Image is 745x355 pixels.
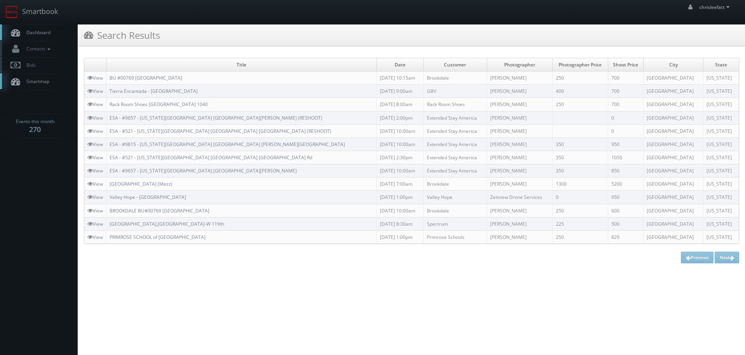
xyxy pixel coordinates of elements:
[23,62,36,68] span: Bids
[552,137,608,151] td: 350
[23,45,52,52] span: Contacts
[110,88,198,94] a: Tierra Encantada - [GEOGRAPHIC_DATA]
[110,75,182,81] a: BU #00769 [GEOGRAPHIC_DATA]
[552,177,608,191] td: 1300
[87,141,103,148] a: View
[644,98,703,111] td: [GEOGRAPHIC_DATA]
[110,128,331,134] a: ESA - #521 - [US_STATE][GEOGRAPHIC_DATA] [GEOGRAPHIC_DATA] [GEOGRAPHIC_DATA] (RESHOOT)
[644,230,703,244] td: [GEOGRAPHIC_DATA]
[608,177,644,191] td: 5200
[423,71,487,85] td: Brookdale
[87,194,103,200] a: View
[487,137,552,151] td: [PERSON_NAME]
[487,124,552,137] td: [PERSON_NAME]
[703,164,739,177] td: [US_STATE]
[699,4,732,10] span: chrisleefatt
[608,164,644,177] td: 850
[110,154,312,161] a: ESA - #521 - [US_STATE][GEOGRAPHIC_DATA] [GEOGRAPHIC_DATA] [GEOGRAPHIC_DATA] Rd
[703,151,739,164] td: [US_STATE]
[703,98,739,111] td: [US_STATE]
[423,124,487,137] td: Extended Stay America
[23,29,50,36] span: Dashboard
[703,217,739,230] td: [US_STATE]
[6,6,18,18] img: smartbook-logo.png
[377,111,424,124] td: [DATE] 2:00pm
[423,164,487,177] td: Extended Stay America
[552,191,608,204] td: 0
[552,151,608,164] td: 350
[608,85,644,98] td: 700
[644,85,703,98] td: [GEOGRAPHIC_DATA]
[423,111,487,124] td: Extended Stay America
[552,204,608,217] td: 250
[644,164,703,177] td: [GEOGRAPHIC_DATA]
[487,230,552,244] td: [PERSON_NAME]
[703,58,739,71] td: State
[608,58,644,71] td: Shoot Price
[377,71,424,85] td: [DATE] 10:15am
[377,191,424,204] td: [DATE] 1:00pm
[377,98,424,111] td: [DATE] 8:00am
[487,151,552,164] td: [PERSON_NAME]
[110,101,208,108] a: Rack Room Shoes [GEOGRAPHIC_DATA] 1040
[110,181,172,187] a: [GEOGRAPHIC_DATA] (Mezz)
[552,98,608,111] td: 250
[110,167,297,174] a: ESA - #9657 - [US_STATE][GEOGRAPHIC_DATA] [GEOGRAPHIC_DATA][PERSON_NAME]
[487,164,552,177] td: [PERSON_NAME]
[377,137,424,151] td: [DATE] 10:00am
[552,71,608,85] td: 250
[487,58,552,71] td: Photographer
[377,85,424,98] td: [DATE] 9:00am
[487,71,552,85] td: [PERSON_NAME]
[87,167,103,174] a: View
[552,230,608,244] td: 250
[87,234,103,240] a: View
[487,217,552,230] td: [PERSON_NAME]
[87,128,103,134] a: View
[552,217,608,230] td: 225
[23,78,49,85] span: Smartmap
[423,191,487,204] td: Valley Hope
[644,124,703,137] td: [GEOGRAPHIC_DATA]
[703,111,739,124] td: [US_STATE]
[703,71,739,85] td: [US_STATE]
[16,118,54,125] span: Events this month
[703,191,739,204] td: [US_STATE]
[487,98,552,111] td: [PERSON_NAME]
[552,164,608,177] td: 350
[644,58,703,71] td: City
[608,230,644,244] td: 829
[644,177,703,191] td: [GEOGRAPHIC_DATA]
[84,28,160,42] h3: Search Results
[423,85,487,98] td: GBV
[87,207,103,214] a: View
[377,58,424,71] td: Date
[110,207,209,214] a: BROOKDALE BU#00769 [GEOGRAPHIC_DATA]
[644,204,703,217] td: [GEOGRAPHIC_DATA]
[703,137,739,151] td: [US_STATE]
[423,98,487,111] td: Rack Room Shoes
[487,204,552,217] td: [PERSON_NAME]
[110,141,345,148] a: ESA - #9815 - [US_STATE][GEOGRAPHIC_DATA] [GEOGRAPHIC_DATA] [PERSON_NAME][GEOGRAPHIC_DATA]
[87,181,103,187] a: View
[608,98,644,111] td: 700
[110,234,205,240] a: PRIMROSE SCHOOL of [GEOGRAPHIC_DATA]
[87,101,103,108] a: View
[110,115,322,121] a: ESA - #9657 - [US_STATE][GEOGRAPHIC_DATA] [GEOGRAPHIC_DATA][PERSON_NAME] (RESHOOT)
[608,217,644,230] td: 500
[644,191,703,204] td: [GEOGRAPHIC_DATA]
[487,191,552,204] td: Zeitview Drone Services
[110,194,186,200] a: Valley Hope - [GEOGRAPHIC_DATA]
[377,204,424,217] td: [DATE] 10:00am
[608,71,644,85] td: 700
[608,151,644,164] td: 1050
[487,85,552,98] td: [PERSON_NAME]
[644,217,703,230] td: [GEOGRAPHIC_DATA]
[703,204,739,217] td: [US_STATE]
[608,111,644,124] td: 0
[644,111,703,124] td: [GEOGRAPHIC_DATA]
[423,58,487,71] td: Customer
[87,154,103,161] a: View
[487,177,552,191] td: [PERSON_NAME]
[377,177,424,191] td: [DATE] 7:00am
